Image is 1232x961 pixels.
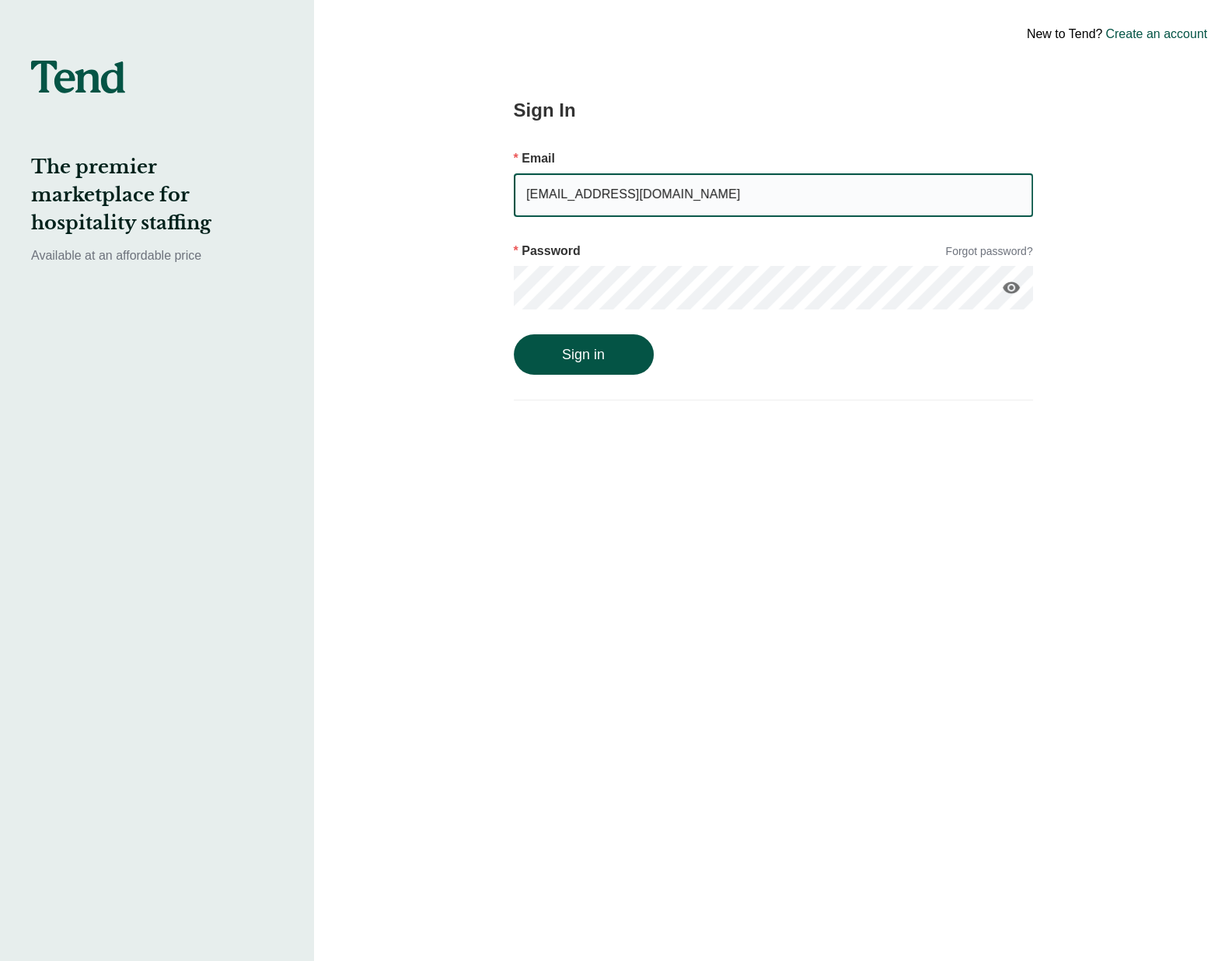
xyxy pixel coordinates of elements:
h2: Sign In [514,96,1033,124]
button: Sign in [514,334,654,375]
h2: The premier marketplace for hospitality staffing [31,153,283,237]
p: Password [514,242,581,260]
a: Forgot password? [945,243,1032,260]
p: Available at an affordable price [31,246,283,265]
i: visibility [1002,278,1021,297]
a: Create an account [1105,25,1207,44]
p: Email [514,149,1033,168]
img: tend-logo [31,61,125,93]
